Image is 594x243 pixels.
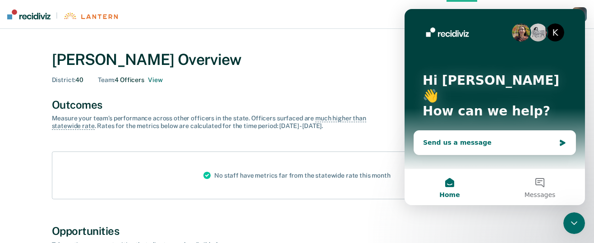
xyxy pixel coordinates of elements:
[52,98,543,111] div: Outcomes
[52,115,366,130] span: much higher than statewide rate
[98,76,162,84] div: 4 Officers
[98,76,115,83] span: Team :
[7,9,51,19] img: Recidiviz
[7,9,118,19] a: |
[52,50,543,69] div: [PERSON_NAME] Overview
[51,12,63,19] span: |
[196,152,398,199] div: No staff have metrics far from the statewide rate this month
[405,9,585,205] iframe: Intercom live chat
[63,13,118,19] img: Lantern
[52,225,543,238] div: Opportunities
[52,115,368,130] div: Measure your team’s performance across other officer s in the state. Officer s surfaced are . Rat...
[52,76,76,83] span: District :
[572,7,587,22] button: JS
[52,76,84,84] div: 40
[563,212,585,234] iframe: Intercom live chat
[572,7,587,22] div: J S
[148,76,162,84] button: 4 officers on Juanita Shaw's Team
